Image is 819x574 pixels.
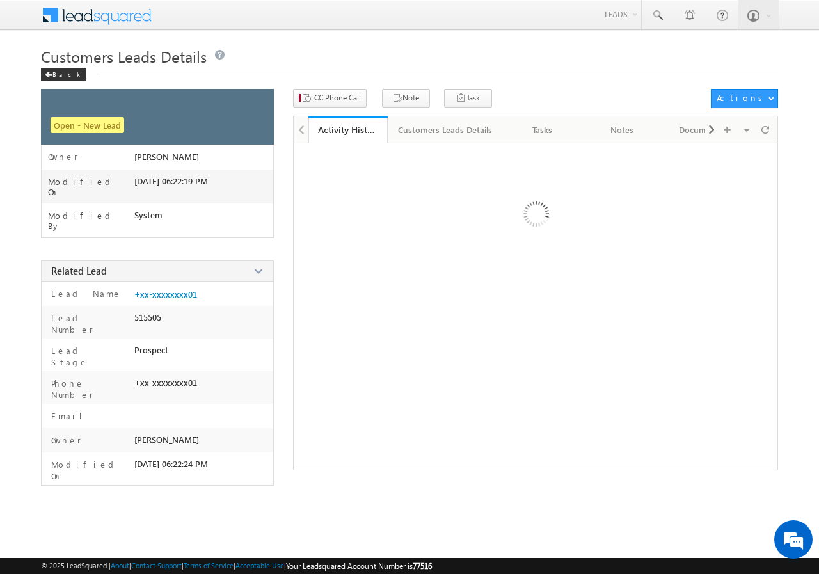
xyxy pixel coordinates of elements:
span: 515505 [134,312,161,323]
span: [DATE] 06:22:24 PM [134,459,208,469]
div: Actions [717,92,767,104]
span: Customers Leads Details [41,46,207,67]
label: Lead Stage [48,345,129,368]
li: Activity History [308,116,388,142]
span: Your Leadsquared Account Number is [286,561,432,571]
button: Actions [711,89,778,108]
span: Open - New Lead [51,117,124,133]
a: About [111,561,129,570]
a: Activity History [308,116,388,143]
span: Prospect [134,345,168,355]
div: Activity History [318,124,378,136]
div: Documents [672,122,730,138]
button: CC Phone Call [293,89,367,108]
a: Terms of Service [184,561,234,570]
span: System [134,210,163,220]
img: Loading ... [469,150,601,282]
label: Email [48,410,92,422]
label: Modified On [48,459,129,482]
span: © 2025 LeadSquared | | | | | [41,560,432,572]
label: Lead Name [48,288,122,299]
label: Owner [48,152,78,162]
a: Notes [583,116,662,143]
div: Back [41,68,86,81]
span: Related Lead [51,264,107,277]
a: Documents [662,116,742,143]
a: Tasks [504,116,583,143]
span: [DATE] 06:22:19 PM [134,176,208,186]
a: +xx-xxxxxxxx01 [134,289,197,299]
div: Customers Leads Details [398,122,492,138]
label: Owner [48,434,81,446]
span: [PERSON_NAME] [134,152,199,162]
label: Modified On [48,177,134,197]
label: Phone Number [48,378,129,401]
span: +xx-xxxxxxxx01 [134,378,197,388]
a: Contact Support [131,561,182,570]
div: Notes [593,122,651,138]
label: Modified By [48,211,134,231]
span: 77516 [413,561,432,571]
label: Lead Number [48,312,129,335]
div: Tasks [514,122,571,138]
a: Customers Leads Details [388,116,504,143]
span: [PERSON_NAME] [134,434,199,445]
button: Task [444,89,492,108]
span: CC Phone Call [314,92,361,104]
a: Acceptable Use [235,561,284,570]
button: Note [382,89,430,108]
